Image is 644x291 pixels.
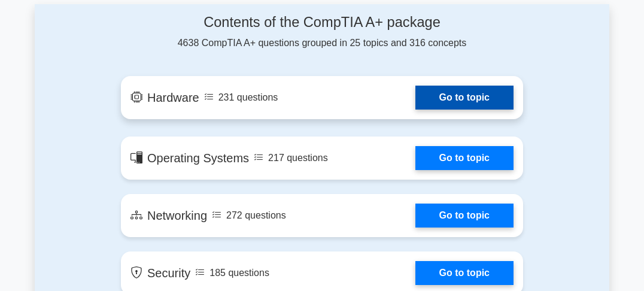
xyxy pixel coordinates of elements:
a: Go to topic [415,86,514,110]
a: Go to topic [415,204,514,228]
a: Go to topic [415,146,514,170]
h4: Contents of the CompTIA A+ package [121,14,523,31]
div: 4638 CompTIA A+ questions grouped in 25 topics and 316 concepts [121,14,523,50]
a: Go to topic [415,261,514,285]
